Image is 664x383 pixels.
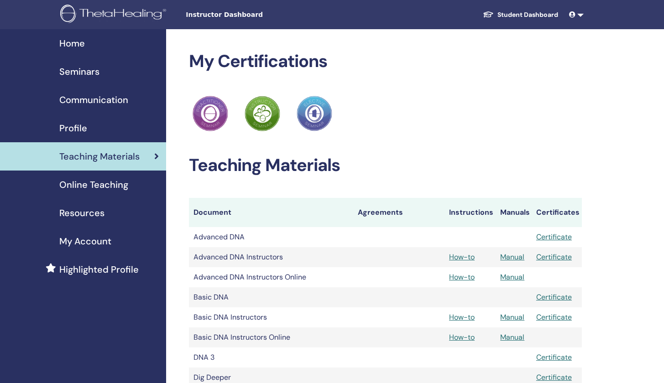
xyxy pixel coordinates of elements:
[59,150,140,163] span: Teaching Materials
[532,198,582,227] th: Certificates
[59,234,111,248] span: My Account
[245,96,280,131] img: Practitioner
[59,65,99,78] span: Seminars
[483,10,494,18] img: graduation-cap-white.svg
[536,312,572,322] a: Certificate
[189,198,353,227] th: Document
[59,36,85,50] span: Home
[353,198,444,227] th: Agreements
[536,292,572,302] a: Certificate
[189,267,353,287] td: Advanced DNA Instructors Online
[189,287,353,307] td: Basic DNA
[496,198,532,227] th: Manuals
[189,247,353,267] td: Advanced DNA Instructors
[189,347,353,367] td: DNA 3
[60,5,169,25] img: logo.png
[449,272,475,282] a: How-to
[59,178,128,191] span: Online Teaching
[59,263,139,276] span: Highlighted Profile
[476,6,565,23] a: Student Dashboard
[189,155,582,176] h2: Teaching Materials
[449,332,475,342] a: How-to
[189,307,353,327] td: Basic DNA Instructors
[59,93,128,107] span: Communication
[186,10,323,20] span: Instructor Dashboard
[449,252,475,262] a: How-to
[500,312,524,322] a: Manual
[59,206,105,220] span: Resources
[536,352,572,362] a: Certificate
[189,51,582,72] h2: My Certifications
[500,272,524,282] a: Manual
[189,227,353,247] td: Advanced DNA
[500,332,524,342] a: Manual
[536,373,572,382] a: Certificate
[500,252,524,262] a: Manual
[297,96,332,131] img: Practitioner
[193,96,228,131] img: Practitioner
[59,121,87,135] span: Profile
[189,327,353,347] td: Basic DNA Instructors Online
[536,252,572,262] a: Certificate
[449,312,475,322] a: How-to
[444,198,496,227] th: Instructions
[536,232,572,242] a: Certificate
